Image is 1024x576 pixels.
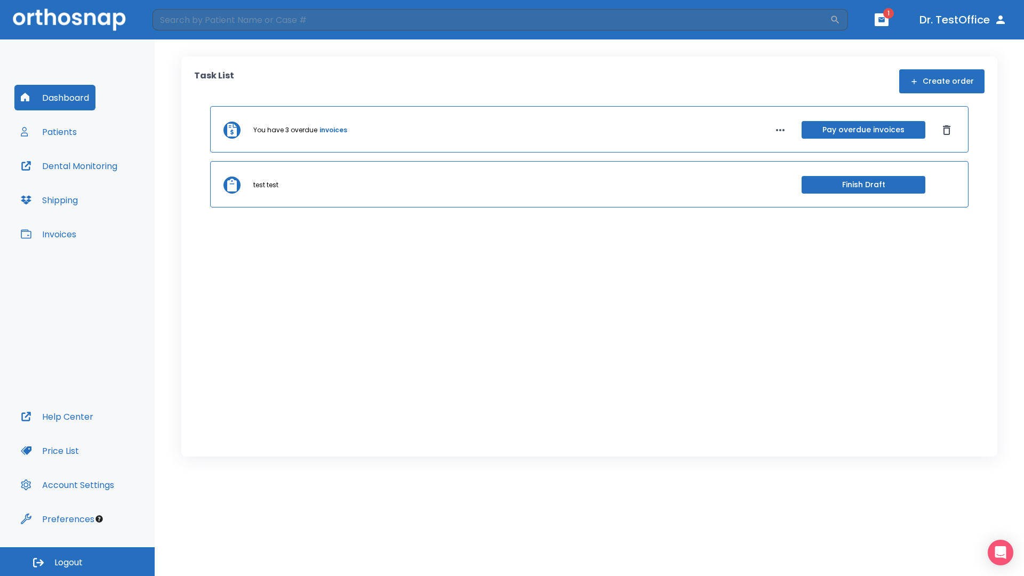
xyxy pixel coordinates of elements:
button: Help Center [14,404,100,429]
button: Dashboard [14,85,95,110]
button: Create order [899,69,985,93]
span: 1 [883,8,894,19]
button: Pay overdue invoices [802,121,925,139]
span: Logout [54,557,83,569]
button: Account Settings [14,472,121,498]
button: Invoices [14,221,83,247]
button: Dr. TestOffice [915,10,1011,29]
p: You have 3 overdue [253,125,317,135]
img: Orthosnap [13,9,126,30]
div: Tooltip anchor [94,514,104,524]
div: Open Intercom Messenger [988,540,1013,565]
p: Task List [194,69,234,93]
a: invoices [319,125,347,135]
button: Patients [14,119,83,145]
p: test test [253,180,278,190]
button: Price List [14,438,85,463]
button: Dental Monitoring [14,153,124,179]
button: Finish Draft [802,176,925,194]
button: Preferences [14,506,101,532]
button: Dismiss [938,122,955,139]
input: Search by Patient Name or Case # [153,9,830,30]
button: Shipping [14,187,84,213]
